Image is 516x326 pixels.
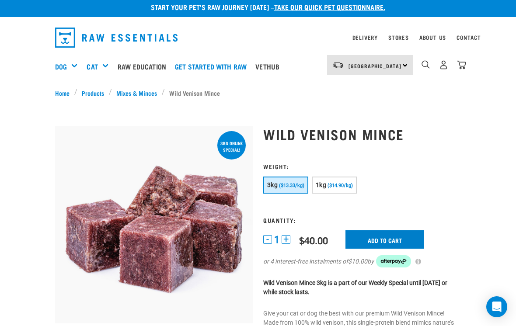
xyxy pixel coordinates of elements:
[279,183,304,188] span: ($13.33/kg)
[87,61,98,72] a: Cat
[263,279,447,295] strong: Wild Venison Mince 3kg is a part of our Weekly Special until [DATE] or while stock lasts.
[388,36,409,39] a: Stores
[349,64,401,67] span: [GEOGRAPHIC_DATA]
[263,126,461,142] h1: Wild Venison Mince
[352,36,378,39] a: Delivery
[457,60,466,69] img: home-icon@2x.png
[55,88,74,97] a: Home
[263,217,461,223] h3: Quantity:
[299,235,328,246] div: $40.00
[263,163,461,170] h3: Weight:
[263,255,461,267] div: or 4 interest-free instalments of by
[312,177,357,194] button: 1kg ($14.90/kg)
[55,61,67,72] a: Dog
[422,60,430,69] img: home-icon-1@2x.png
[173,49,253,84] a: Get started with Raw
[267,181,278,188] span: 3kg
[328,183,353,188] span: ($14.90/kg)
[486,296,507,317] div: Open Intercom Messenger
[274,235,279,244] span: 1
[419,36,446,39] a: About Us
[345,230,424,249] input: Add to cart
[77,88,109,97] a: Products
[274,5,385,9] a: take our quick pet questionnaire.
[112,88,162,97] a: Mixes & Minces
[55,28,178,48] img: Raw Essentials Logo
[253,49,286,84] a: Vethub
[48,24,468,51] nav: dropdown navigation
[457,36,481,39] a: Contact
[263,235,272,244] button: -
[348,257,367,266] span: $10.00
[282,235,290,244] button: +
[263,177,308,194] button: 3kg ($13.33/kg)
[332,61,344,69] img: van-moving.png
[439,60,448,69] img: user.png
[376,255,411,267] img: Afterpay
[115,49,173,84] a: Raw Education
[316,181,326,188] span: 1kg
[55,88,461,97] nav: breadcrumbs
[55,126,253,323] img: Pile Of Cubed Wild Venison Mince For Pets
